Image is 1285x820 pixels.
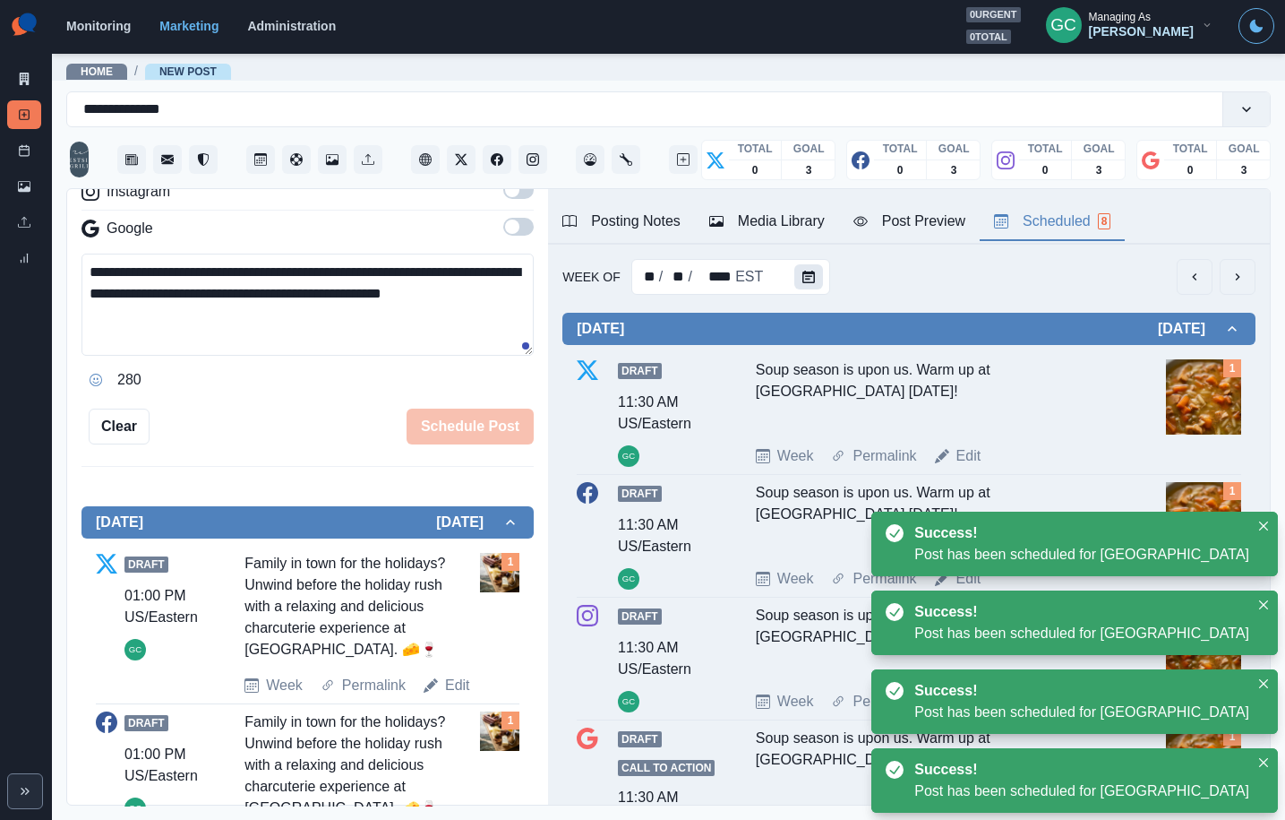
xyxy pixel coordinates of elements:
[7,65,41,93] a: Marketing Summary
[1229,141,1260,157] p: GOAL
[853,211,965,232] div: Post Preview
[664,266,686,288] div: Week Of
[81,65,113,78] a: Home
[777,568,814,590] a: Week
[914,544,1249,565] div: Post has been scheduled for [GEOGRAPHIC_DATA]
[96,514,143,531] h2: [DATE]
[1173,141,1208,157] p: TOTAL
[777,691,814,712] a: Week
[1089,11,1151,23] div: Managing As
[618,637,707,680] div: 11:30 AM US/Eastern
[914,522,1242,544] div: Success!
[480,553,519,592] img: rs07cosmerxjqi6lexuc
[1158,320,1223,337] h2: [DATE]
[129,798,141,819] div: Gizelle Carlos
[266,675,303,696] a: Week
[883,141,918,157] p: TOTAL
[66,62,231,81] nav: breadcrumb
[159,65,217,78] a: New Post
[1253,752,1274,773] button: Close
[618,514,707,557] div: 11:30 AM US/Eastern
[994,211,1110,232] div: Scheduled
[483,145,511,174] a: Facebook
[622,691,635,712] div: Gizelle Carlos
[244,712,449,819] div: Family in town for the holidays? Unwind before the holiday rush with a relaxing and delicious cha...
[914,759,1242,781] div: Success!
[445,675,470,696] a: Edit
[636,266,766,288] div: Date
[752,162,758,178] p: 0
[518,145,547,174] a: Instagram
[134,62,138,81] span: /
[1050,4,1076,47] div: Gizelle Carlos
[246,145,275,174] button: Post Schedule
[709,211,825,232] div: Media Library
[618,760,715,776] span: Call to Action
[1253,594,1274,616] button: Close
[1028,141,1063,157] p: TOTAL
[914,702,1249,723] div: Post has been scheduled for [GEOGRAPHIC_DATA]
[7,208,41,237] a: Uploads
[631,259,831,295] div: Week Of
[1223,359,1241,377] div: Total Media Attached
[1096,162,1102,178] p: 3
[618,731,662,747] span: Draft
[1042,162,1049,178] p: 0
[342,675,406,696] a: Permalink
[501,712,519,729] div: Total Media Attached
[1166,482,1241,557] img: edsbyws6gy6qur9mru3x
[576,145,604,174] a: Dashboard
[733,266,765,288] div: Week Of
[66,19,131,33] a: Monitoring
[612,145,640,174] button: Administration
[1223,482,1241,500] div: Total Media Attached
[189,145,218,174] button: Reviews
[1098,213,1111,229] span: 8
[244,553,449,660] div: Family in town for the holidays? Unwind before the holiday rush with a relaxing and delicious cha...
[501,553,519,571] div: Total Media Attached
[686,266,693,288] div: /
[756,359,1118,431] div: Soup season is upon us. Warm up at [GEOGRAPHIC_DATA] [DATE]!
[318,145,347,174] button: Media Library
[618,363,662,379] span: Draft
[411,145,440,174] a: Client Website
[852,568,916,590] a: Permalink
[1253,673,1274,695] button: Close
[966,7,1021,22] span: 0 urgent
[81,366,110,394] button: Opens Emoji Picker
[657,266,664,288] div: /
[480,712,519,751] img: rs07cosmerxjqi6lexuc
[124,585,214,628] div: 01:00 PM US/Eastern
[7,244,41,272] a: Review Summary
[756,605,1118,677] div: Soup season is upon us. Warm up at [GEOGRAPHIC_DATA] [DATE]!
[897,162,904,178] p: 0
[1089,24,1194,39] div: [PERSON_NAME]
[7,773,43,809] button: Expand
[282,145,311,174] button: Content Pool
[1241,162,1247,178] p: 3
[914,680,1242,702] div: Success!
[70,142,89,177] img: 104212675402277
[669,145,698,174] a: Create New Post
[636,266,657,288] div: Week Of
[622,445,635,467] div: Gizelle Carlos
[562,313,1255,345] button: [DATE][DATE]
[7,136,41,165] a: Post Schedule
[153,145,182,174] button: Messages
[956,445,981,467] a: Edit
[756,482,1118,554] div: Soup season is upon us. Warm up at [GEOGRAPHIC_DATA] [DATE]!
[407,409,534,445] button: Schedule Post
[117,145,146,174] button: Stream
[129,639,141,660] div: Gizelle Carlos
[159,19,218,33] a: Marketing
[914,623,1249,644] div: Post has been scheduled for [GEOGRAPHIC_DATA]
[436,514,501,531] h2: [DATE]
[81,506,534,539] button: [DATE][DATE]
[247,19,336,33] a: Administration
[618,609,662,625] span: Draft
